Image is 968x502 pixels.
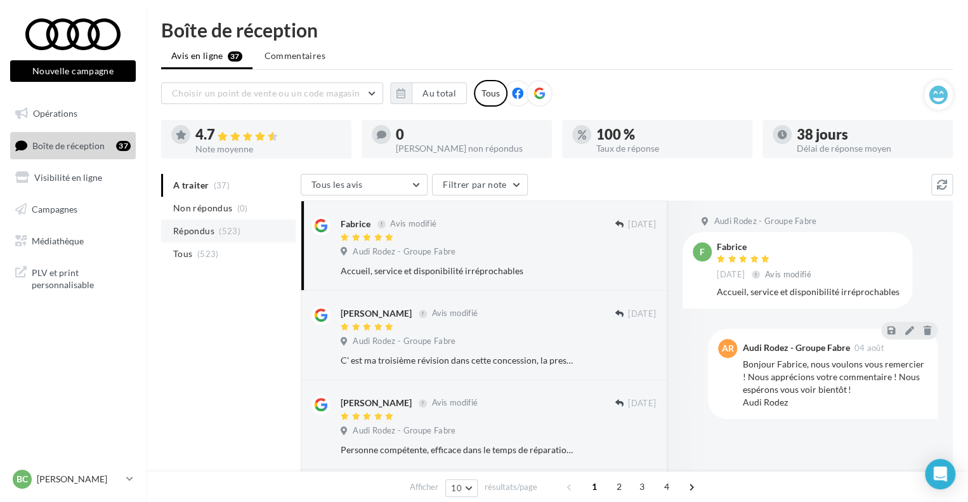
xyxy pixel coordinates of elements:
[341,354,573,367] div: C' est ma troisième révision dans cette concession, la prestation et l' accueil sont toujours de ...
[451,483,462,493] span: 10
[32,264,131,291] span: PLV et print personnalisable
[341,218,370,230] div: Fabrice
[431,308,478,319] span: Avis modifié
[32,235,84,246] span: Médiathèque
[390,219,436,229] span: Avis modifié
[742,358,927,409] div: Bonjour Fabrice, nous voulons vous remercier ! Nous apprécions votre commentaire ! Nous espérons ...
[700,246,705,258] span: F
[353,246,455,258] span: Audi Rodez - Groupe Fabre
[173,225,214,237] span: Répondus
[445,479,478,497] button: 10
[237,203,248,213] span: (0)
[8,228,138,254] a: Médiathèque
[34,172,102,183] span: Visibilité en ligne
[722,342,734,355] span: AR
[353,336,455,347] span: Audi Rodez - Groupe Fabre
[341,265,573,277] div: Accueil, service et disponibilité irréprochables
[628,398,656,409] span: [DATE]
[341,444,573,456] div: Personne compétente, efficace dans le temps de réparation. Le suivie a été parfait. A l'écoute et...
[173,202,232,215] span: Non répondus
[410,481,438,493] span: Afficher
[432,174,528,195] button: Filtrer par note
[596,128,742,142] div: 100 %
[854,344,884,352] span: 04 août
[265,50,325,62] span: Commentaires
[390,83,467,104] button: Au total
[628,308,656,320] span: [DATE]
[485,481,537,493] span: résultats/page
[301,174,428,195] button: Tous les avis
[412,83,467,104] button: Au total
[195,128,341,142] div: 4.7
[717,269,745,281] span: [DATE]
[396,128,542,142] div: 0
[609,477,629,497] span: 2
[431,398,478,408] span: Avis modifié
[341,307,412,320] div: [PERSON_NAME]
[8,259,138,296] a: PLV et print personnalisable
[341,397,412,409] div: [PERSON_NAME]
[8,100,138,127] a: Opérations
[33,108,77,119] span: Opérations
[197,249,219,259] span: (523)
[16,473,28,485] span: BC
[396,144,542,153] div: [PERSON_NAME] non répondus
[32,140,105,150] span: Boîte de réception
[742,343,849,352] div: Audi Rodez - Groupe Fabre
[195,145,341,154] div: Note moyenne
[353,425,455,437] span: Audi Rodez - Groupe Fabre
[10,467,136,491] a: BC [PERSON_NAME]
[584,477,605,497] span: 1
[925,459,955,489] div: Open Intercom Messenger
[37,473,121,485] p: [PERSON_NAME]
[116,141,131,151] div: 37
[717,286,902,298] div: Accueil, service et disponibilité irréprochables
[596,144,742,153] div: Taux de réponse
[717,242,814,251] div: Fabrice
[797,144,943,153] div: Délai de réponse moyen
[173,248,192,260] span: Tous
[8,132,138,159] a: Boîte de réception37
[172,88,360,98] span: Choisir un point de vente ou un code magasin
[161,83,383,104] button: Choisir un point de vente ou un code magasin
[8,196,138,223] a: Campagnes
[219,226,240,236] span: (523)
[10,60,136,82] button: Nouvelle campagne
[797,128,943,142] div: 38 jours
[714,216,816,227] span: Audi Rodez - Groupe Fabre
[32,204,77,215] span: Campagnes
[628,219,656,230] span: [DATE]
[311,179,363,190] span: Tous les avis
[474,80,507,107] div: Tous
[632,477,652,497] span: 3
[765,269,811,279] span: Avis modifié
[8,164,138,191] a: Visibilité en ligne
[161,20,953,39] div: Boîte de réception
[657,477,677,497] span: 4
